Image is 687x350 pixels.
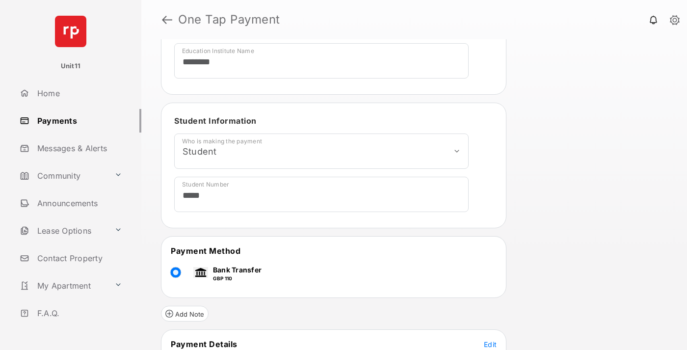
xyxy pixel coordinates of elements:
[16,191,141,215] a: Announcements
[16,164,110,188] a: Community
[213,265,262,275] p: Bank Transfer
[174,116,257,126] span: Student Information
[16,301,141,325] a: F.A.Q.
[16,246,141,270] a: Contact Property
[16,274,110,297] a: My Apartment
[16,81,141,105] a: Home
[16,136,141,160] a: Messages & Alerts
[171,246,240,256] span: Payment Method
[161,306,209,322] button: Add Note
[484,339,497,349] button: Edit
[55,16,86,47] img: svg+xml;base64,PHN2ZyB4bWxucz0iaHR0cDovL3d3dy53My5vcmcvMjAwMC9zdmciIHdpZHRoPSI2NCIgaGVpZ2h0PSI2NC...
[178,14,280,26] strong: One Tap Payment
[61,61,81,71] p: Unit11
[171,339,238,349] span: Payment Details
[16,219,110,242] a: Lease Options
[193,267,208,278] img: bank.png
[213,275,262,282] p: GBP 110
[16,109,141,133] a: Payments
[484,340,497,349] span: Edit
